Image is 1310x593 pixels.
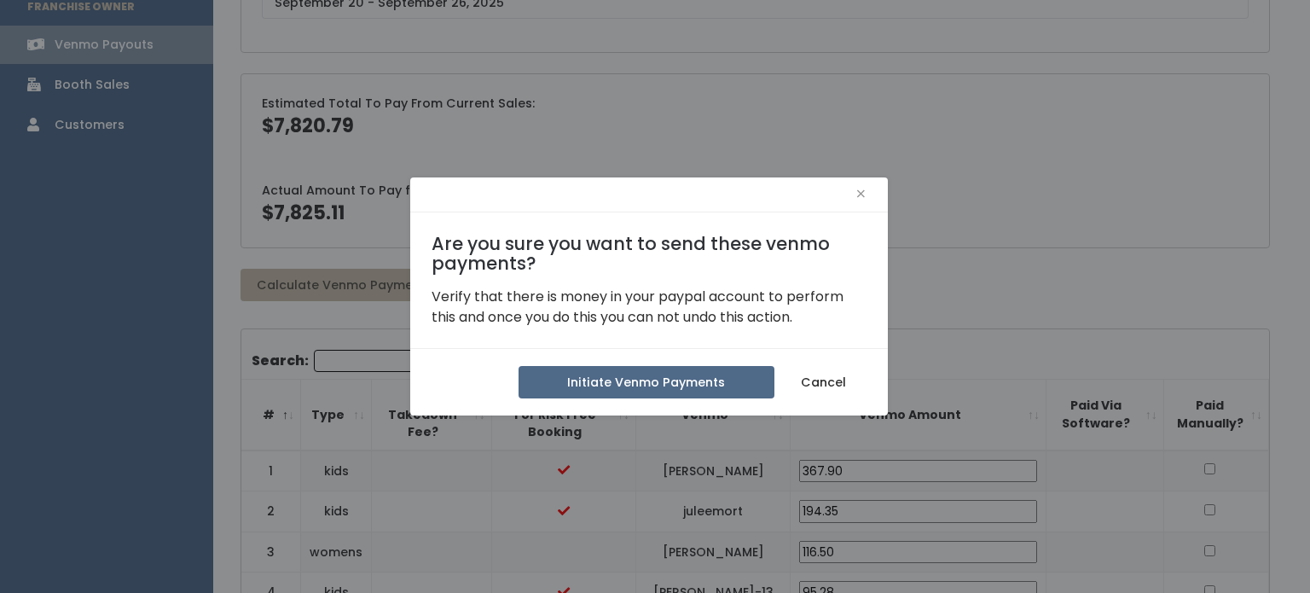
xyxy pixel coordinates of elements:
h4: Are you sure you want to send these venmo payments? [432,234,867,273]
span: Verify that there is money in your paypal account to perform this and once you do this you can no... [432,287,843,327]
button: Cancel [781,366,867,398]
button: Close [855,181,867,208]
button: Initiate Venmo Payments [519,366,774,398]
span: × [855,181,867,207]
